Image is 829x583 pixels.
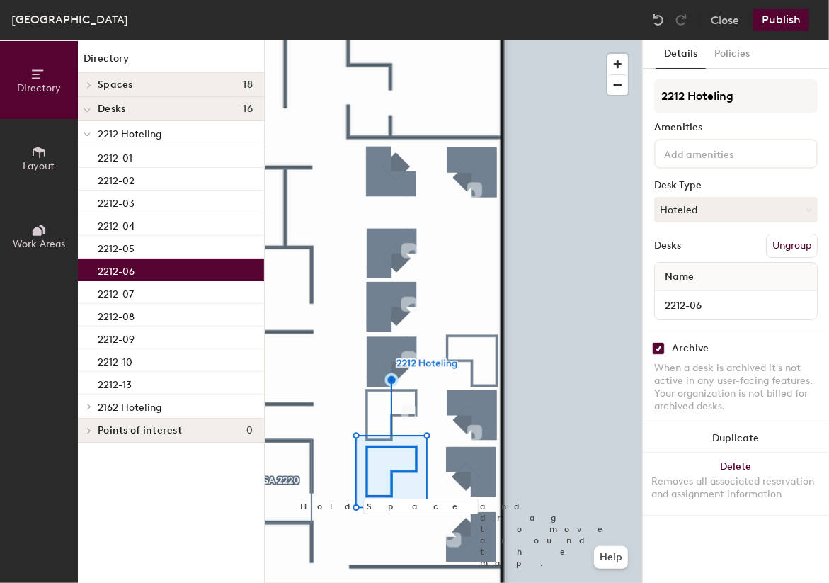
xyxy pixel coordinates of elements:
[643,424,829,453] button: Duplicate
[651,13,665,27] img: Undo
[98,307,135,323] p: 2212-08
[672,343,709,354] div: Archive
[674,13,688,27] img: Redo
[654,197,818,222] button: Hoteled
[661,145,789,162] input: Add amenities
[243,79,253,91] span: 18
[651,475,821,501] div: Removes all associated reservation and assignment information
[98,425,182,436] span: Points of interest
[766,234,818,258] button: Ungroup
[98,103,125,115] span: Desks
[643,453,829,515] button: DeleteRemoves all associated reservation and assignment information
[594,546,628,569] button: Help
[654,180,818,191] div: Desk Type
[658,264,701,290] span: Name
[753,9,809,31] button: Publish
[656,40,706,69] button: Details
[78,51,264,73] h1: Directory
[98,375,132,391] p: 2212-13
[98,193,135,210] p: 2212-03
[98,216,135,232] p: 2212-04
[98,284,134,300] p: 2212-07
[98,352,132,368] p: 2212-10
[13,238,65,250] span: Work Areas
[11,11,128,28] div: [GEOGRAPHIC_DATA]
[654,240,681,251] div: Desks
[98,128,161,140] span: 2212 Hoteling
[17,82,61,94] span: Directory
[98,171,135,187] p: 2212-02
[658,295,814,315] input: Unnamed desk
[23,160,55,172] span: Layout
[98,329,135,346] p: 2212-09
[654,362,818,413] div: When a desk is archived it's not active in any user-facing features. Your organization is not bil...
[98,402,161,414] span: 2162 Hoteling
[706,40,758,69] button: Policies
[654,122,818,133] div: Amenities
[711,9,739,31] button: Close
[246,425,253,436] span: 0
[243,103,253,115] span: 16
[98,261,135,278] p: 2212-06
[98,148,132,164] p: 2212-01
[98,239,135,255] p: 2212-05
[98,79,133,91] span: Spaces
